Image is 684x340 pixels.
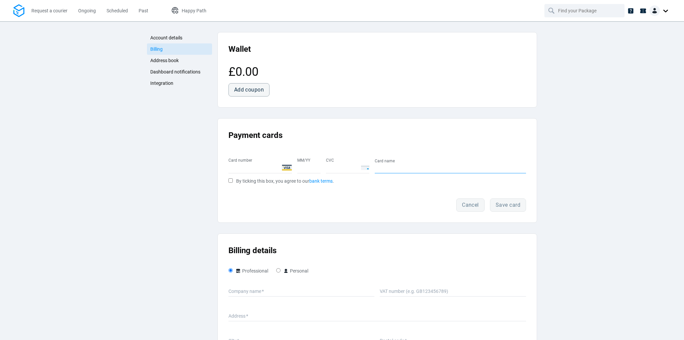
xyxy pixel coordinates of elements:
[297,157,321,163] span: MM/YY
[297,165,321,170] iframe: Secure expiration date input frame
[228,65,259,79] span: £0.00
[147,55,212,66] a: Address book
[13,4,24,17] img: Logo
[147,66,212,77] a: Dashboard notifications
[182,8,206,13] span: Happy Path
[326,157,369,163] span: CVC
[233,268,268,274] span: professional
[139,8,148,13] span: Past
[380,283,526,295] label: VAT number (e.g. GB123456789)
[228,131,283,140] span: Payment cards
[228,178,233,183] input: By ticking this box, you agree to ourbank terms.
[150,58,179,63] span: Address book
[228,307,526,320] label: Address
[281,268,308,274] span: personal
[228,268,233,273] input: professional
[228,83,270,97] button: Add coupon
[147,32,212,43] a: Account details
[375,158,526,164] span: Card name
[234,87,264,93] span: Add coupon
[228,246,277,255] span: Billing details
[228,165,282,170] iframe: Secure card number input frame
[150,80,173,86] span: Integration
[558,4,612,17] input: Find your Package
[276,268,281,273] input: personal
[326,165,359,170] iframe: Secure CVC input frame
[150,46,163,52] span: Billing
[147,43,212,55] a: Billing
[31,8,67,13] span: Request a courier
[309,178,333,184] a: bank terms
[78,8,96,13] span: Ongoing
[649,5,660,16] img: Client
[147,77,212,89] a: Integration
[228,44,251,54] span: Wallet
[150,69,200,74] span: Dashboard notifications
[107,8,128,13] span: Scheduled
[150,35,182,40] span: Account details
[236,178,334,184] span: By ticking this box, you agree to our .
[228,283,375,295] label: Company name
[228,157,292,163] span: Card number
